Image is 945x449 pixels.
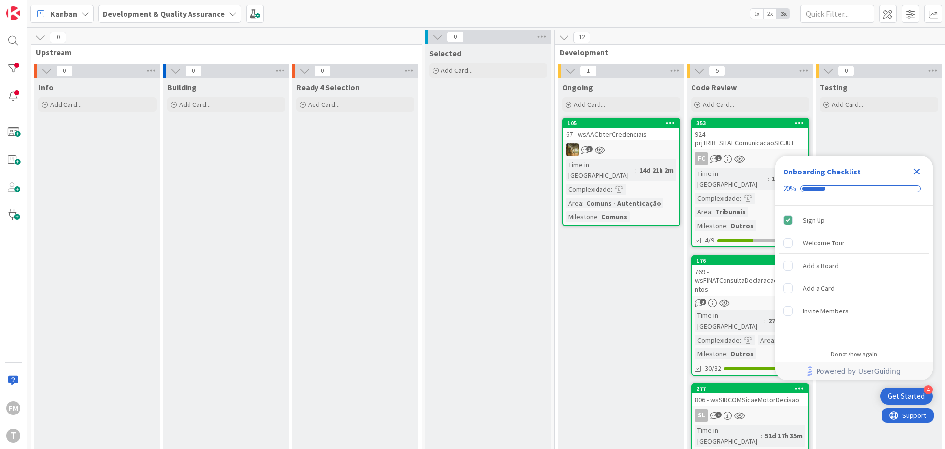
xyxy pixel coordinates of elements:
div: Time in [GEOGRAPHIC_DATA] [695,310,764,332]
div: 176769 - wsFINATConsultaDeclaracaoRendimentos [692,256,808,296]
div: 353 [692,119,808,128]
div: Time in [GEOGRAPHIC_DATA] [695,425,761,447]
span: Add Card... [574,100,605,109]
div: 277806 - wsSIRCOMSicaeMotorDecisao [692,384,808,406]
div: SL [695,409,708,422]
div: Outros [728,348,756,359]
span: : [635,165,637,175]
span: Add Card... [179,100,211,109]
span: Add Card... [308,100,340,109]
span: : [582,198,584,208]
a: 10567 - wsAAObterCredenciaisJCTime in [GEOGRAPHIC_DATA]:14d 21h 2mComplexidade:Area:Comuns - Aute... [562,118,680,226]
span: : [726,348,728,359]
div: Area [695,207,711,217]
div: 105 [567,120,679,127]
div: Close Checklist [909,164,925,179]
div: Checklist items [775,206,933,344]
div: 67 - wsAAObterCredenciais [563,128,679,140]
div: Footer [775,362,933,380]
div: 277 [696,385,808,392]
input: Quick Filter... [800,5,874,23]
div: Invite Members is incomplete. [779,300,929,322]
span: 0 [838,65,854,77]
span: Building [167,82,197,92]
span: Support [21,1,45,13]
div: Sign Up is complete. [779,209,929,231]
span: Selected [429,48,461,58]
div: 353 [696,120,808,127]
div: Milestone [566,211,598,222]
span: Ongoing [562,82,593,92]
span: 4/9 [705,235,714,245]
span: 0 [56,65,73,77]
a: 353924 - prjTRIB_SITAFComunicacaoSICJUTFCTime in [GEOGRAPHIC_DATA]:11d 6h 1mComplexidade:Area:Tri... [691,118,809,247]
div: 10567 - wsAAObterCredenciais [563,119,679,140]
div: 806 - wsSIRCOMSicaeMotorDecisao [692,393,808,406]
div: Add a Card is incomplete. [779,277,929,299]
div: SL [692,409,808,422]
div: Outros [728,220,756,231]
span: 0 [50,32,66,43]
div: Sign Up [803,214,825,226]
div: 11d 6h 1m [769,173,805,184]
div: Welcome Tour is incomplete. [779,232,929,254]
span: Add Card... [50,100,82,109]
span: : [740,335,741,345]
span: 1 [715,155,722,161]
span: 0 [314,65,331,77]
span: : [726,220,728,231]
span: 30/32 [705,363,721,374]
span: 1 [715,412,722,418]
span: Add Card... [441,66,472,75]
div: Complexidade [695,335,740,345]
span: Testing [820,82,848,92]
b: Development & Quality Assurance [103,9,225,19]
div: Invite Members [803,305,849,317]
a: 176769 - wsFINATConsultaDeclaracaoRendimentosTime in [GEOGRAPHIC_DATA]:27d 2h 49mComplexidade:Are... [691,255,809,376]
div: 20% [783,184,796,193]
span: Kanban [50,8,77,20]
div: 51d 17h 35m [762,430,805,441]
span: 2x [763,9,777,19]
span: Ready 4 Selection [296,82,360,92]
span: : [764,315,766,326]
div: Onboarding Checklist [783,166,861,177]
span: 0 [447,31,464,43]
span: : [761,430,762,441]
span: 12 [573,32,590,43]
img: JC [566,143,579,156]
span: Code Review [691,82,737,92]
span: 3 [700,299,706,305]
div: Open Get Started checklist, remaining modules: 4 [880,388,933,405]
div: FC [695,152,708,165]
div: 176 [696,257,808,264]
div: Comuns [599,211,630,222]
span: Add Card... [703,100,734,109]
div: Add a Board [803,260,839,272]
span: : [598,211,599,222]
span: 5 [709,65,725,77]
span: 1x [750,9,763,19]
span: Powered by UserGuiding [816,365,901,377]
div: Area [566,198,582,208]
div: 14d 21h 2m [637,165,676,175]
div: FC [692,152,808,165]
div: Checklist progress: 20% [783,184,925,193]
span: : [711,207,713,217]
div: Do not show again [831,350,877,358]
div: Complexidade [695,193,740,204]
div: 4 [924,385,933,394]
div: 176 [692,256,808,265]
div: Milestone [695,348,726,359]
div: Time in [GEOGRAPHIC_DATA] [566,159,635,181]
a: Powered by UserGuiding [780,362,928,380]
span: Add Card... [832,100,863,109]
span: 3 [586,146,593,152]
div: Time in [GEOGRAPHIC_DATA] [695,168,768,190]
div: Tribunais [713,207,748,217]
span: 0 [185,65,202,77]
span: : [768,173,769,184]
div: JC [563,143,679,156]
span: : [740,193,741,204]
span: : [611,184,612,195]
